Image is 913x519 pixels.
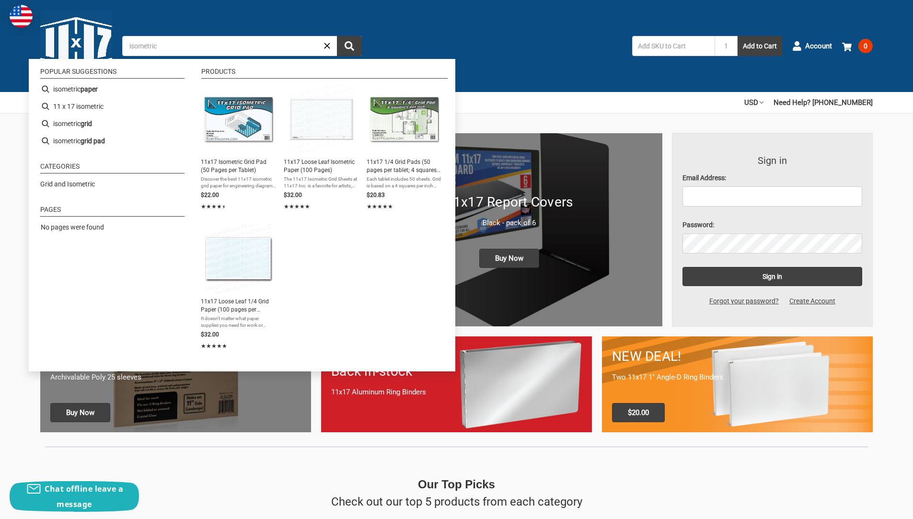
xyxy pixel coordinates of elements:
[197,220,280,355] li: 11x17 Loose Leaf 1/4 Grid Paper (100 pages per package- 4 squares per inch)
[29,59,455,371] div: Instant Search Results
[632,36,715,56] input: Add SKU to Cart
[201,298,276,314] span: 11x17 Loose Leaf 1/4 Grid Paper (100 pages per package- 4 squares per inch)
[201,315,276,329] span: It doesn't matter what paper supplies you need for work or school, 11x17 Inc. has everything you ...
[287,84,356,154] img: 11x17 Loose Leaf Isometric Paper (100 Pages)
[366,192,652,212] h1: 11x17 Report Covers
[204,84,273,154] img: 11x17 Isometric Grid Pad (50 Pages per Tablet)
[367,158,442,174] span: 11x17 1/4 Grid Pads (50 pages per tablet; 4 squares per inch)
[40,179,95,189] a: Grid and Isometric
[370,84,439,154] img: 11x17 1/4 Grid Pads (50 pages per tablet; 4 squares per inch)
[356,133,662,326] img: 11x17 Report Covers
[81,119,92,129] b: grid
[284,158,359,174] span: 11x17 Loose Leaf Isometric Paper (100 Pages)
[774,92,873,113] a: Need Help? [PHONE_NUMBER]
[81,84,98,94] b: paper
[122,36,362,56] input: Search by keyword, brand or SKU
[682,153,863,168] h3: Sign in
[612,372,863,383] p: Two 11x17 1" Angle-D Ring Binders
[284,176,359,189] span: The 11x17 Isometric Grid Sheets at 11x17 Inc. is a favorite for artists, engineers and architects...
[201,224,276,351] a: 11x17 Loose Leaf 1/4 Grid Paper (100 pages per package- 4 squares per inch)11x17 Loose Leaf 1/4 G...
[738,36,782,56] button: Add to Cart
[50,372,301,383] p: Archivalable Poly 25 sleeves
[331,387,582,398] p: 11x17 Aluminum Ring Binders
[367,192,385,198] span: $20.83
[322,41,332,51] a: Close
[40,206,185,217] li: Pages
[36,81,188,98] li: isometric paper
[284,202,310,211] span: ★★★★★
[201,331,219,338] span: $32.00
[201,158,276,174] span: 11x17 Isometric Grid Pad (50 Pages per Tablet)
[842,34,873,58] a: 0
[612,346,863,367] h1: NEW DEAL!
[367,176,442,189] span: Each tablet includes 50 sheets. Grid is based on a 4 squares per inch system for accurate scale-a...
[50,403,110,422] span: Buy Now
[356,133,662,326] a: 11x17 Report Covers 11x17 Report Covers Black - pack of 6 Buy Now
[284,192,302,198] span: $32.00
[10,481,139,512] button: Chat offline leave a message
[612,403,665,422] span: $20.00
[41,223,104,231] span: No pages were found
[602,336,873,432] a: 11x17 Binder 2-pack only $20.00 NEW DEAL! Two 11x17 1" Angle-D Ring Binders $20.00
[201,68,448,79] li: Products
[367,202,393,211] span: ★★★★★
[321,336,592,432] a: Back in-stock 11x17 Aluminum Ring Binders
[40,68,185,79] li: Popular suggestions
[284,84,359,212] a: 11x17 Loose Leaf Isometric Paper (100 Pages)11x17 Loose Leaf Isometric Paper (100 Pages)The 11x17...
[36,175,188,193] li: Grid and Isometric
[858,39,873,53] span: 0
[40,336,311,432] a: 11x17 sheet protectors 11x17 Sheet Protectors Archivalable Poly 25 sleeves Buy Now
[201,202,227,211] span: ★★★★★
[201,84,276,212] a: 11x17 Isometric Grid Pad (50 Pages per Tablet)11x17 Isometric Grid Pad (50 Pages per Tablet)Disco...
[40,10,112,82] img: 11x17.com
[201,176,276,189] span: Discover the best 11x17 isometric grid paper for engineering diagrams, architectural drawings and...
[331,361,582,381] h1: Back in-stock
[204,224,273,293] img: 11x17 Loose Leaf 1/4 Grid Paper (100 pages per package- 4 squares per inch)
[10,5,33,28] img: duty and tax information for United States
[366,218,652,229] p: Black - pack of 6
[363,81,446,216] li: 11x17 1/4 Grid Pads (50 pages per tablet; 4 squares per inch)
[682,220,863,230] label: Password:
[682,173,863,183] label: Email Address:
[201,342,227,350] span: ★★★★★
[784,296,841,306] a: Create Account
[331,493,582,510] p: Check out our top 5 products from each category
[418,476,495,493] p: Our Top Picks
[81,136,105,146] b: grid pad
[805,41,832,52] span: Account
[40,163,185,173] li: Categories
[704,296,784,306] a: Forgot your password?
[744,92,763,113] a: USD
[479,249,539,268] span: Buy Now
[792,34,832,58] a: Account
[682,267,863,286] input: Sign in
[36,132,188,150] li: isometric grid pad
[197,81,280,216] li: 11x17 Isometric Grid Pad (50 Pages per Tablet)
[36,98,188,115] li: 11 x 17 isometric
[201,192,219,198] span: $22.00
[45,484,123,509] span: Chat offline leave a message
[367,84,442,212] a: 11x17 1/4 Grid Pads (50 pages per tablet; 4 squares per inch)11x17 1/4 Grid Pads (50 pages per ta...
[36,115,188,132] li: isometric grid
[280,81,363,216] li: 11x17 Loose Leaf Isometric Paper (100 Pages)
